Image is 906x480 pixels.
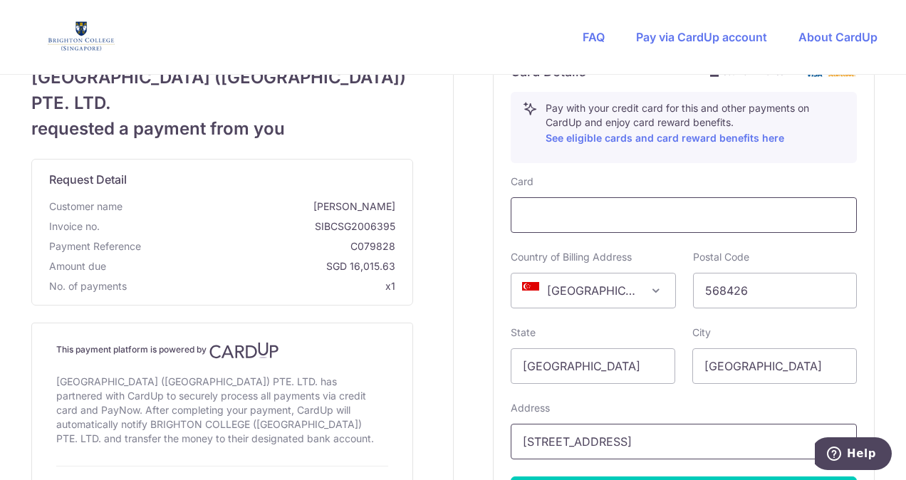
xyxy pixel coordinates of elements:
label: State [511,325,536,340]
a: See eligible cards and card reward benefits here [546,132,784,144]
span: No. of payments [49,279,127,293]
label: Country of Billing Address [511,250,632,264]
label: Card [511,174,533,189]
p: Pay with your credit card for this and other payments on CardUp and enjoy card reward benefits. [546,101,845,147]
div: [GEOGRAPHIC_DATA] ([GEOGRAPHIC_DATA]) PTE. LTD. has partnered with CardUp to securely process all... [56,372,388,449]
h4: This payment platform is powered by [56,342,388,359]
label: City [692,325,711,340]
span: [GEOGRAPHIC_DATA] ([GEOGRAPHIC_DATA]) PTE. LTD. [31,65,413,116]
span: [PERSON_NAME] [128,199,395,214]
span: Amount due [49,259,106,273]
iframe: Opens a widget where you can find more information [815,437,892,473]
span: C079828 [147,239,395,254]
a: Pay via CardUp account [636,30,767,44]
span: translation missing: en.payment_reference [49,240,141,252]
label: Address [511,401,550,415]
a: FAQ [583,30,605,44]
span: Customer name [49,199,123,214]
img: CardUp [209,342,279,359]
span: Singapore [511,273,675,308]
label: Postal Code [693,250,749,264]
input: Example 123456 [693,273,858,308]
span: SIBCSG2006395 [105,219,395,234]
span: translation missing: en.request_detail [49,172,127,187]
a: About CardUp [798,30,878,44]
span: x1 [385,280,395,292]
iframe: Secure card payment input frame [523,207,845,224]
span: requested a payment from you [31,116,413,142]
span: SGD 16,015.63 [112,259,395,273]
span: Invoice no. [49,219,100,234]
span: Singapore [511,273,675,308]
